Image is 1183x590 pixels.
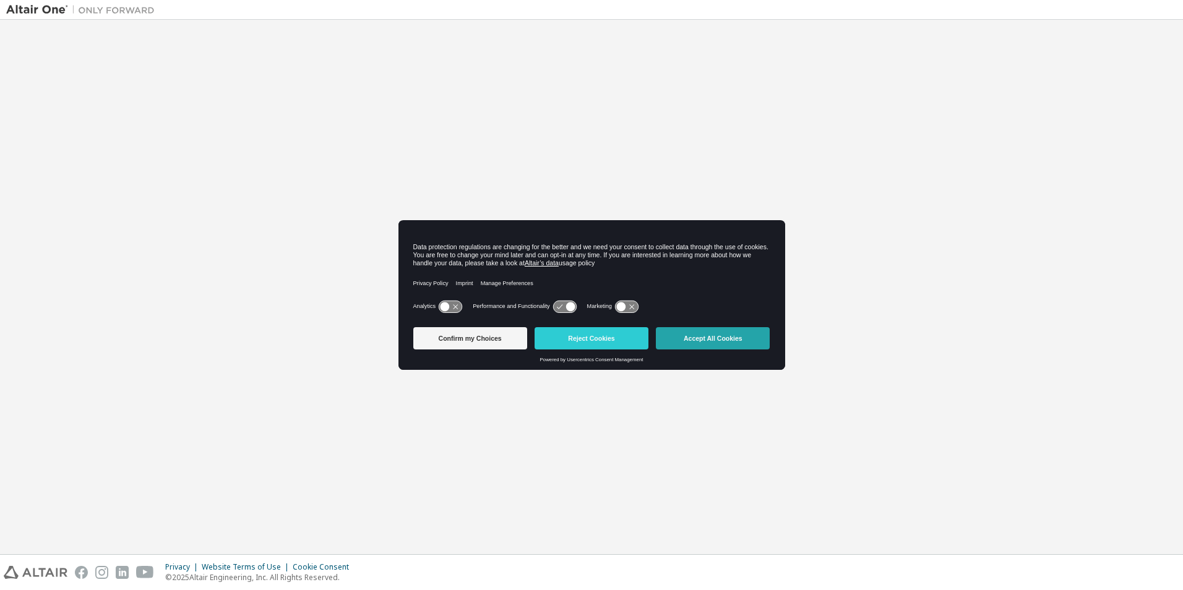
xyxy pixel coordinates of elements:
img: Altair One [6,4,161,16]
div: Website Terms of Use [202,562,293,572]
img: altair_logo.svg [4,566,67,579]
div: Privacy [165,562,202,572]
img: instagram.svg [95,566,108,579]
img: facebook.svg [75,566,88,579]
img: youtube.svg [136,566,154,579]
p: © 2025 Altair Engineering, Inc. All Rights Reserved. [165,572,356,583]
img: linkedin.svg [116,566,129,579]
div: Cookie Consent [293,562,356,572]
